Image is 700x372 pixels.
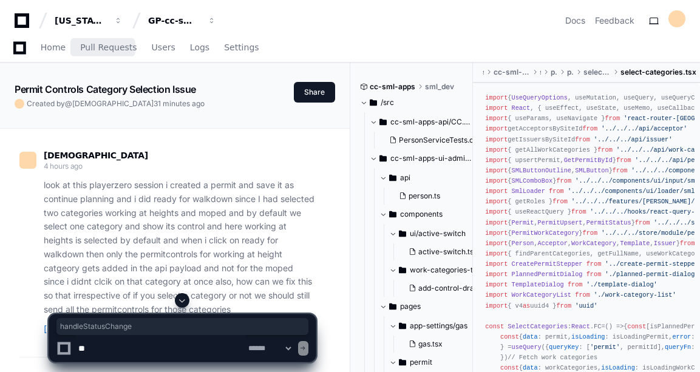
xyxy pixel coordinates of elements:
[379,205,484,224] button: components
[485,115,508,122] span: import
[620,67,696,77] span: select-categories.tsx
[485,250,508,257] span: import
[485,177,508,184] span: import
[620,240,650,247] span: Template
[418,247,478,257] span: active-switch.tsx
[485,198,508,205] span: import
[379,168,484,188] button: api
[60,322,305,331] span: handleStatusChange
[404,280,496,297] button: add-control-drawer.tsx
[72,99,154,108] span: [DEMOGRAPHIC_DATA]
[511,104,530,112] span: React
[511,271,582,278] span: PlannedPermitDialog
[485,125,508,132] span: import
[485,229,508,237] span: import
[41,34,66,62] a: Home
[635,219,650,226] span: from
[485,136,508,143] span: import
[594,291,676,299] span: './work-category-list'
[511,240,534,247] span: Person
[410,229,466,238] span: ui/active-switch
[564,157,613,164] span: GetPermitById
[370,112,474,132] button: cc-sml-apps-api/CC.SML.Services.Tests/Services
[556,177,571,184] span: from
[152,34,175,62] a: Users
[394,188,477,205] button: person.ts
[80,34,137,62] a: Pull Requests
[511,219,534,226] span: Permit
[294,82,335,103] button: Share
[485,146,508,154] span: import
[601,125,687,132] span: '../../../api/acceptor'
[511,260,582,268] span: CreatePermitStepper
[224,34,259,62] a: Settings
[540,67,541,77] span: src
[586,271,602,278] span: from
[511,94,567,101] span: UseQueryOptions
[511,188,545,195] span: SmlLoader
[551,67,557,77] span: pages
[583,67,611,77] span: select-categories
[389,207,396,222] svg: Directory
[680,240,695,247] span: from
[399,226,406,241] svg: Directory
[616,157,631,164] span: from
[575,167,608,174] span: SMLButton
[485,208,508,215] span: import
[390,117,474,127] span: cc-sml-apps-api/CC.SML.Services.Tests/Services
[370,82,415,92] span: cc-sml-apps
[409,191,440,201] span: person.ts
[400,173,410,183] span: api
[575,136,590,143] span: from
[654,240,676,247] span: Issuer
[538,219,583,226] span: PermitUpsert
[190,44,209,51] span: Logs
[44,150,148,160] span: [DEMOGRAPHIC_DATA]
[511,177,552,184] span: SMLComboBox
[594,136,672,143] span: '../../../api/issuer'
[605,115,620,122] span: from
[381,98,394,107] span: /src
[360,93,464,112] button: /src
[15,83,196,95] app-text-character-animate: Permit Controls Category Selection Issue
[389,260,494,280] button: work-categories-tab/add-control-drawer
[27,99,205,109] span: Created by
[425,82,454,92] span: sml_dev
[399,263,406,277] svg: Directory
[586,219,631,226] span: PermitStatus
[190,34,209,62] a: Logs
[418,283,499,293] span: add-control-drawer.tsx
[389,171,396,185] svg: Directory
[485,167,508,174] span: import
[567,67,574,77] span: permit
[485,291,508,299] span: import
[80,44,137,51] span: Pull Requests
[511,167,571,174] span: SMLButtonOutline
[552,198,568,205] span: from
[511,281,563,288] span: TemplateDialog
[605,271,699,278] span: './planned-permit-dialog'
[597,146,613,154] span: from
[575,291,590,299] span: from
[549,188,564,195] span: from
[152,44,175,51] span: Users
[399,135,477,145] span: PersonServiceTests.cs
[571,240,616,247] span: WorkCategory
[400,209,443,219] span: components
[538,240,568,247] span: Acceptor
[485,104,508,112] span: import
[485,271,508,278] span: import
[485,281,508,288] span: import
[154,99,205,108] span: 31 minutes ago
[565,15,585,27] a: Docs
[379,115,387,129] svg: Directory
[65,99,72,108] span: @
[224,44,259,51] span: Settings
[50,10,127,32] button: [US_STATE] Pacific
[390,154,474,163] span: cc-sml-apps-ui-admin/src
[485,188,508,195] span: import
[583,125,598,132] span: from
[44,161,83,171] span: 4 hours ago
[143,10,221,32] button: GP-cc-sml-apps
[595,15,634,27] button: Feedback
